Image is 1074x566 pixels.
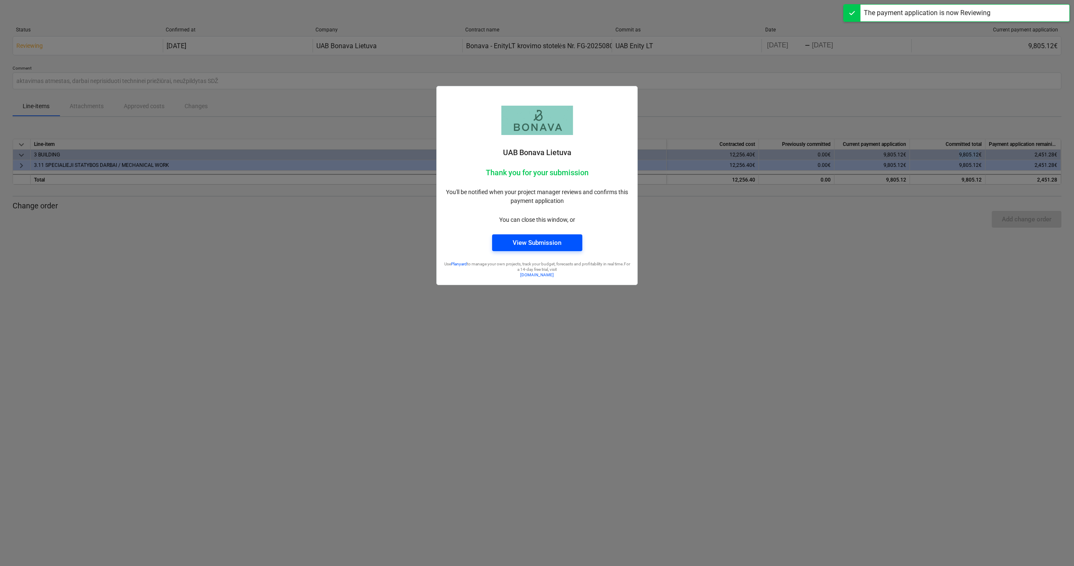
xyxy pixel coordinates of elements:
[864,8,991,18] div: The payment application is now Reviewing
[451,262,467,266] a: Planyard
[443,168,631,178] p: Thank you for your submission
[492,234,582,251] button: View Submission
[443,148,631,158] p: UAB Bonava Lietuva
[520,273,554,277] a: [DOMAIN_NAME]
[513,237,561,248] div: View Submission
[443,215,631,224] p: You can close this window, or
[443,188,631,205] p: You'll be notified when your project manager reviews and confirms this payment application
[443,261,631,273] p: Use to manage your own projects, track your budget, forecasts and profitability in real time. For...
